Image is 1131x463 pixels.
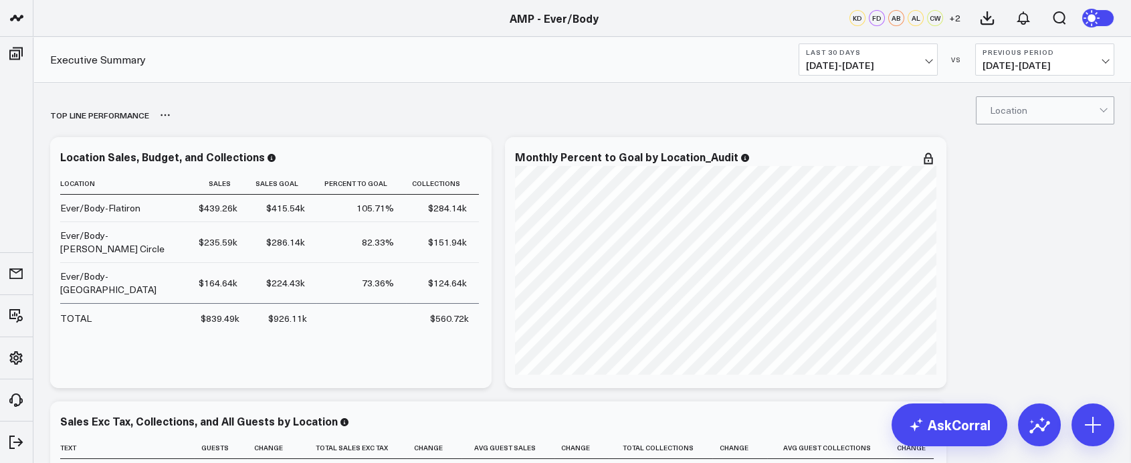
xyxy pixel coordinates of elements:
[199,276,237,290] div: $164.64k
[268,312,306,325] div: $926.11k
[199,201,237,215] div: $439.26k
[60,229,182,256] div: Ever/Body-[PERSON_NAME] Circle
[407,437,461,459] th: Change
[60,270,182,296] div: Ever/Body-[GEOGRAPHIC_DATA]
[428,201,467,215] div: $284.14k
[461,437,554,459] th: Avg Guest Sales
[356,201,394,215] div: 105.71%
[983,60,1107,71] span: [DATE] - [DATE]
[430,312,469,325] div: $560.72k
[50,100,149,130] div: Top line Performance
[201,312,239,325] div: $839.49k
[60,173,194,195] th: Location
[975,43,1114,76] button: Previous Period[DATE]-[DATE]
[249,173,316,195] th: Sales Goal
[266,276,304,290] div: $224.43k
[767,437,890,459] th: Avg Guest Collections
[944,56,968,64] div: VS
[266,201,304,215] div: $415.54k
[60,437,194,459] th: Text
[892,403,1007,446] a: AskCorral
[362,236,394,249] div: 82.33%
[194,437,247,459] th: Guests
[60,312,92,325] div: TOTAL
[609,437,712,459] th: Total Collections
[949,13,960,23] span: + 2
[806,48,930,56] b: Last 30 Days
[60,413,338,428] div: Sales Exc Tax, Collections, and All Guests by Location
[302,437,407,459] th: Total Sales Exc Tax
[60,149,265,164] div: Location Sales, Budget, and Collections
[927,10,943,26] div: CW
[849,10,865,26] div: KD
[428,276,467,290] div: $124.64k
[908,10,924,26] div: AL
[428,236,467,249] div: $151.94k
[799,43,938,76] button: Last 30 Days[DATE]-[DATE]
[869,10,885,26] div: FD
[50,52,146,67] a: Executive Summary
[946,10,962,26] button: +2
[806,60,930,71] span: [DATE] - [DATE]
[890,437,934,459] th: Change
[362,276,394,290] div: 73.36%
[247,437,302,459] th: Change
[554,437,609,459] th: Change
[406,173,479,195] th: Collections
[510,11,599,25] a: AMP - Ever/Body
[888,10,904,26] div: AB
[194,173,249,195] th: Sales
[266,236,304,249] div: $286.14k
[199,236,237,249] div: $235.59k
[712,437,767,459] th: Change
[515,149,738,164] div: Monthly Percent to Goal by Location_Audit
[983,48,1107,56] b: Previous Period
[316,173,405,195] th: Percent To Goal
[60,201,140,215] div: Ever/Body-Flatiron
